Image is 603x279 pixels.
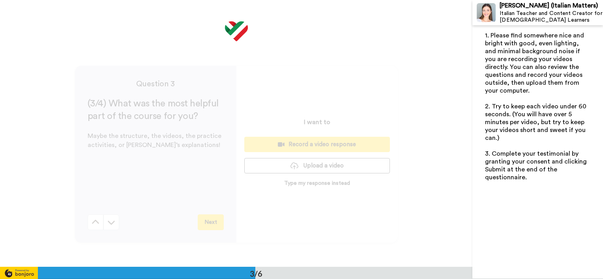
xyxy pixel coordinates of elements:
div: 3/6 [237,268,275,279]
button: Upload a video [244,158,390,173]
div: [PERSON_NAME] (Italian Matters) [500,2,603,9]
p: I want to [304,117,330,127]
button: Record a video response [244,137,390,152]
span: 2. Try to keep each video under 60 seconds. (You will have over 5 minutes per video, but try to k... [485,103,588,141]
h4: Question 3 [88,78,224,89]
img: Profile Image [477,3,496,22]
span: (3/4) What was the most helpful part of the course for you? [88,99,221,121]
span: 3. Complete your testimonial by granting your consent and clicking Submit at the end of the quest... [485,151,588,180]
p: Type my response instead [284,179,350,187]
div: Record a video response [251,140,384,149]
span: 1. Please find somewhere nice and bright with good, even lighting, and minimal background noise i... [485,32,586,94]
span: Maybe the structure, the videos, the practice activities, or [PERSON_NAME]’s explanations! [88,133,223,148]
div: Italian Teacher and Content Creator for [DEMOGRAPHIC_DATA] Learners [500,10,603,24]
button: Next [198,214,224,230]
